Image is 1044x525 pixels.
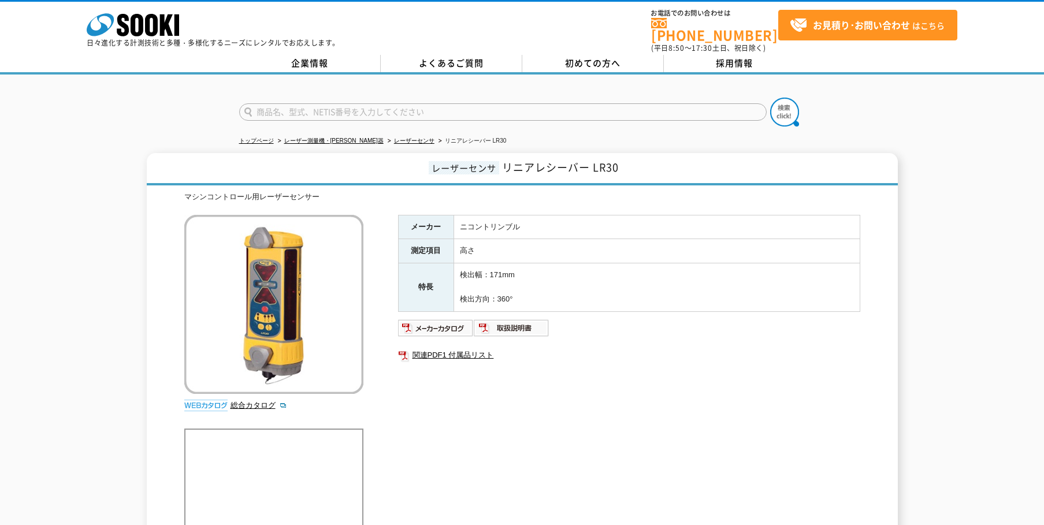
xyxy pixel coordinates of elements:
td: 高さ [454,239,860,263]
a: 企業情報 [239,55,381,72]
span: リニアレシーバー LR30 [502,159,619,175]
a: お見積り･お問い合わせはこちら [778,10,957,40]
strong: お見積り･お問い合わせ [813,18,910,32]
a: 取扱説明書 [474,326,549,335]
a: トップページ [239,137,274,144]
a: 採用情報 [664,55,805,72]
span: 初めての方へ [565,57,621,69]
span: はこちら [790,17,945,34]
a: レーザー測量機・[PERSON_NAME]器 [284,137,384,144]
th: 特長 [398,263,454,311]
span: レーザーセンサ [429,161,499,174]
img: メーカーカタログ [398,319,474,337]
td: 検出幅：171mm 検出方向：360° [454,263,860,311]
a: 関連PDF1 付属品リスト [398,348,860,363]
td: ニコントリンブル [454,215,860,239]
img: リニアレシーバー LR30 [184,215,363,394]
div: マシンコントロール用レーザーセンサー [184,191,860,203]
img: btn_search.png [770,98,799,126]
span: 17:30 [692,43,712,53]
a: よくあるご質問 [381,55,522,72]
p: 日々進化する計測技術と多種・多様化するニーズにレンタルでお応えします。 [87,39,340,46]
img: webカタログ [184,400,228,411]
th: メーカー [398,215,454,239]
th: 測定項目 [398,239,454,263]
a: メーカーカタログ [398,326,474,335]
li: リニアレシーバー LR30 [436,135,507,147]
input: 商品名、型式、NETIS番号を入力してください [239,103,767,121]
a: 総合カタログ [231,401,287,409]
img: 取扱説明書 [474,319,549,337]
a: レーザーセンサ [394,137,434,144]
a: 初めての方へ [522,55,664,72]
span: (平日 ～ 土日、祝日除く) [651,43,766,53]
span: お電話でのお問い合わせは [651,10,778,17]
span: 8:50 [668,43,685,53]
a: [PHONE_NUMBER] [651,18,778,42]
